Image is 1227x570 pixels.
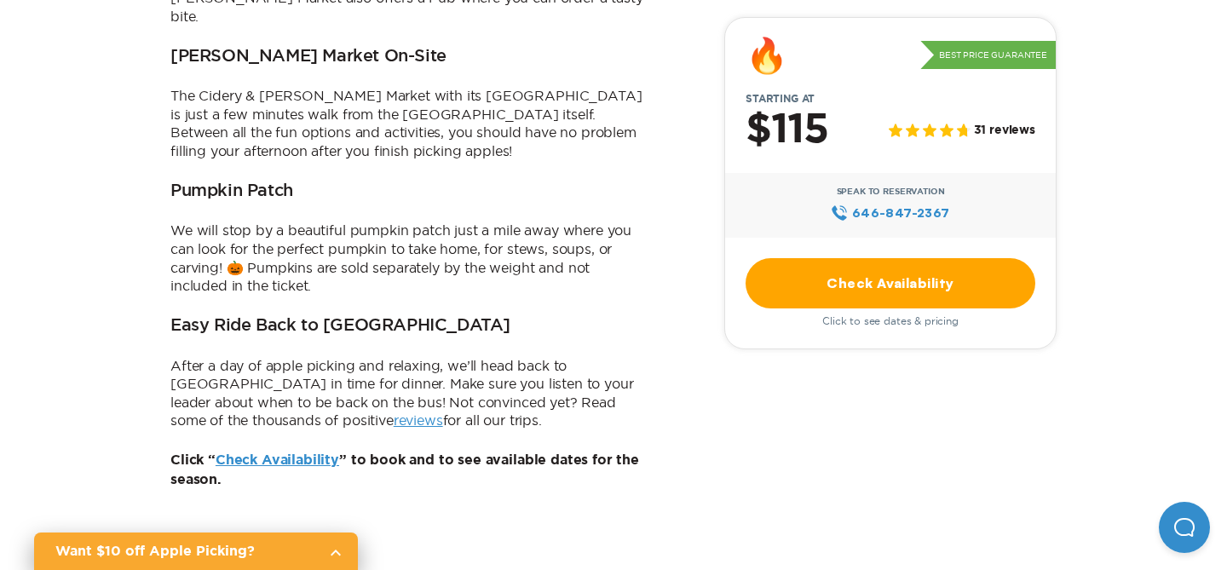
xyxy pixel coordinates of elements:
span: Starting at [725,93,835,105]
h2: $115 [746,108,828,153]
h2: Want $10 off Apple Picking? [55,541,315,561]
h3: Pumpkin Patch [170,181,293,202]
a: Check Availability [746,258,1035,308]
a: reviews [394,412,443,428]
p: We will stop by a beautiful pumpkin patch just a mile away where you can look for the perfect pum... [170,222,648,295]
span: 646‍-847‍-2367 [852,204,950,222]
a: 646‍-847‍-2367 [831,204,949,222]
b: Click “ ” to book and to see available dates for the season. [170,453,639,487]
span: 31 reviews [974,124,1035,139]
iframe: Help Scout Beacon - Open [1159,502,1210,553]
a: Want $10 off Apple Picking? [34,533,358,570]
p: After a day of apple picking and relaxing, we’ll head back to [GEOGRAPHIC_DATA] in time for dinne... [170,357,648,430]
span: Speak to Reservation [837,187,945,197]
p: Best Price Guarantee [920,41,1056,70]
h3: [PERSON_NAME] Market On-Site [170,47,446,67]
div: 🔥 [746,38,788,72]
p: The Cidery & [PERSON_NAME] Market with its [GEOGRAPHIC_DATA] is just a few minutes walk from the ... [170,87,648,160]
h3: Easy Ride Back to [GEOGRAPHIC_DATA] [170,316,510,337]
a: Check Availability [216,453,339,467]
span: Click to see dates & pricing [822,315,959,327]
